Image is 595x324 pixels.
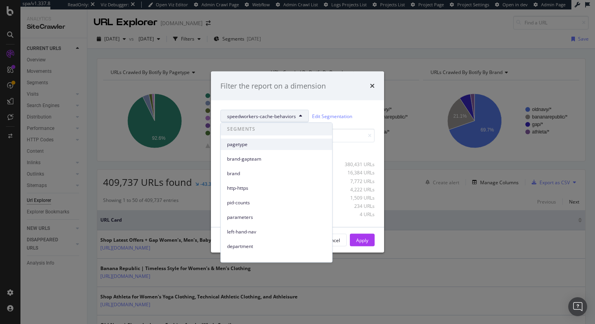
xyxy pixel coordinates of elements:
span: pagetype [227,141,326,148]
button: speedworkers-cache-behaviors [220,110,309,122]
span: brand-gapteam [227,156,326,163]
div: Apply [356,237,368,243]
span: left-hand-nav [227,228,326,235]
span: feature-shop [227,257,326,265]
div: times [370,81,375,91]
div: Open Intercom Messenger [568,297,587,316]
span: parameters [227,214,326,221]
div: 16,384 URLs [336,169,375,176]
div: 234 URLs [336,203,375,209]
div: 380,431 URLs [336,161,375,168]
div: Filter the report on a dimension [220,81,326,91]
span: pid-counts [227,199,326,206]
span: speedworkers-cache-behaviors [227,113,296,119]
button: Apply [350,234,375,246]
div: modal [211,71,384,253]
span: SEGMENTS [221,123,332,135]
div: 7,772 URLs [336,178,375,184]
a: Edit Segmentation [312,112,352,120]
span: brand [227,170,326,177]
div: Cancel [325,237,340,243]
span: department [227,243,326,250]
span: http-https [227,185,326,192]
div: 4,222 URLs [336,186,375,193]
div: 1,509 URLs [336,194,375,201]
div: 4 URLs [336,211,375,218]
button: Cancel [318,234,347,246]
